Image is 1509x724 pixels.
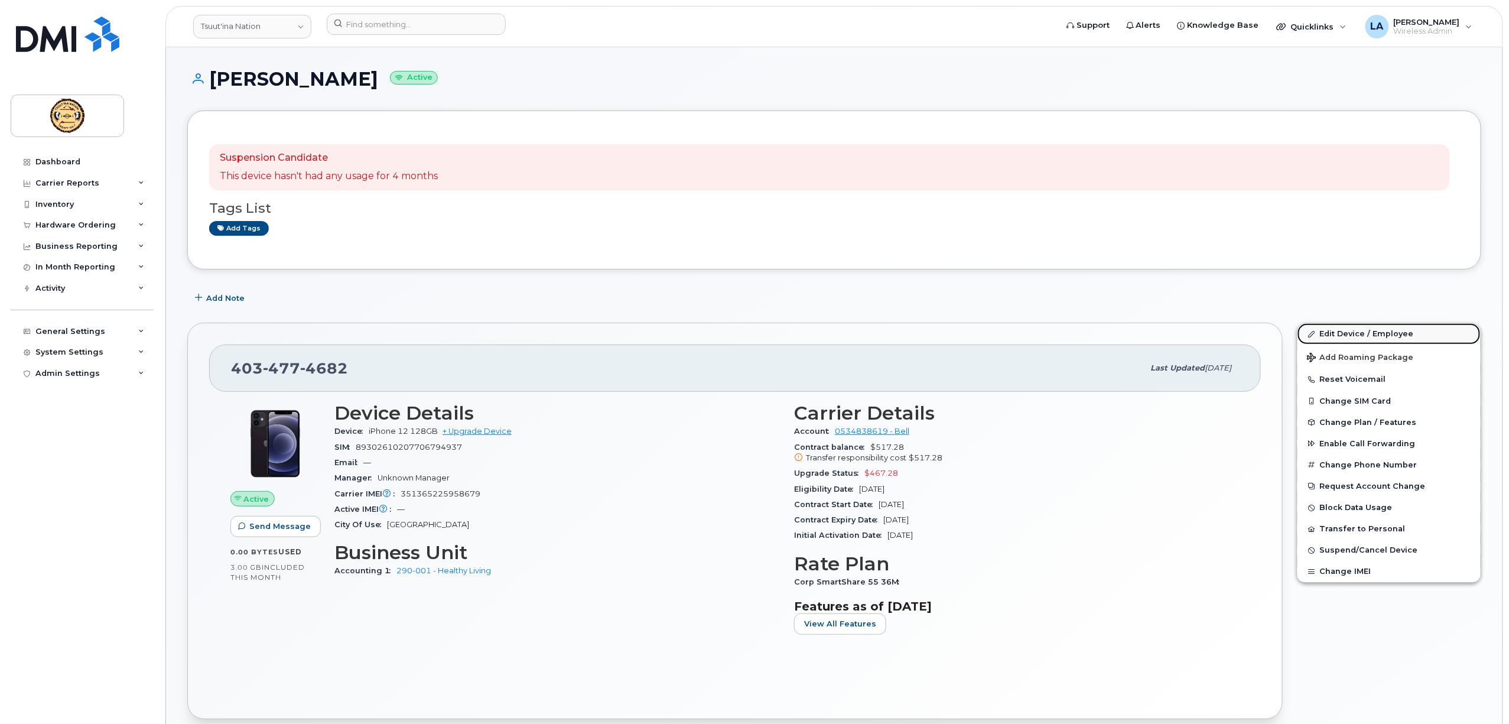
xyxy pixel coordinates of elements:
[879,500,904,509] span: [DATE]
[390,71,438,85] small: Active
[835,427,909,436] a: 0534838619 - Bell
[1307,353,1414,364] span: Add Roaming Package
[278,547,302,556] span: used
[363,458,371,467] span: —
[356,443,462,452] span: 89302610207706794937
[231,359,348,377] span: 403
[794,443,1240,464] span: $517.28
[397,505,405,514] span: —
[1297,369,1481,390] button: Reset Voicemail
[1151,363,1205,372] span: Last updated
[1297,433,1481,454] button: Enable Call Forwarding
[1297,540,1481,561] button: Suspend/Cancel Device
[220,170,438,183] p: This device hasn't had any usage for 4 months
[806,453,906,462] span: Transfer responsibility cost
[859,485,884,494] span: [DATE]
[300,359,348,377] span: 4682
[209,221,269,236] a: Add tags
[1297,345,1481,369] button: Add Roaming Package
[794,599,1240,613] h3: Features as of [DATE]
[230,563,305,582] span: included this month
[244,494,269,505] span: Active
[263,359,300,377] span: 477
[883,515,909,524] span: [DATE]
[334,566,396,575] span: Accounting 1
[249,521,311,532] span: Send Message
[1297,454,1481,476] button: Change Phone Number
[396,566,491,575] a: 290-001 - Healthy Living
[864,469,898,478] span: $467.28
[230,563,262,572] span: 3.00 GB
[794,469,864,478] span: Upgrade Status
[334,520,387,529] span: City Of Use
[334,542,780,563] h3: Business Unit
[206,293,245,304] span: Add Note
[1297,476,1481,497] button: Request Account Change
[1205,363,1232,372] span: [DATE]
[909,453,942,462] span: $517.28
[334,505,397,514] span: Active IMEI
[887,531,913,540] span: [DATE]
[334,427,369,436] span: Device
[187,69,1481,89] h1: [PERSON_NAME]
[794,427,835,436] span: Account
[230,516,321,537] button: Send Message
[378,473,450,482] span: Unknown Manager
[387,520,469,529] span: [GEOGRAPHIC_DATA]
[209,201,1459,216] h3: Tags List
[220,151,438,165] p: Suspension Candidate
[334,402,780,424] h3: Device Details
[794,515,883,524] span: Contract Expiry Date
[187,287,255,309] button: Add Note
[334,443,356,452] span: SIM
[334,458,363,467] span: Email
[804,618,876,629] span: View All Features
[794,553,1240,574] h3: Rate Plan
[794,500,879,509] span: Contract Start Date
[1297,412,1481,433] button: Change Plan / Features
[401,489,480,498] span: 351365225958679
[1297,518,1481,540] button: Transfer to Personal
[1297,391,1481,412] button: Change SIM Card
[794,577,905,586] span: Corp SmartShare 55 36M
[369,427,438,436] span: iPhone 12 128GB
[334,473,378,482] span: Manager
[1320,418,1417,427] span: Change Plan / Features
[1320,439,1416,448] span: Enable Call Forwarding
[794,531,887,540] span: Initial Activation Date
[334,489,401,498] span: Carrier IMEI
[230,548,278,556] span: 0.00 Bytes
[1297,561,1481,582] button: Change IMEI
[1297,497,1481,518] button: Block Data Usage
[794,402,1240,424] h3: Carrier Details
[794,485,859,494] span: Eligibility Date
[240,408,311,479] img: iPhone_12.jpg
[1320,546,1418,555] span: Suspend/Cancel Device
[1297,323,1481,345] a: Edit Device / Employee
[443,427,512,436] a: + Upgrade Device
[794,613,886,635] button: View All Features
[794,443,870,452] span: Contract balance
